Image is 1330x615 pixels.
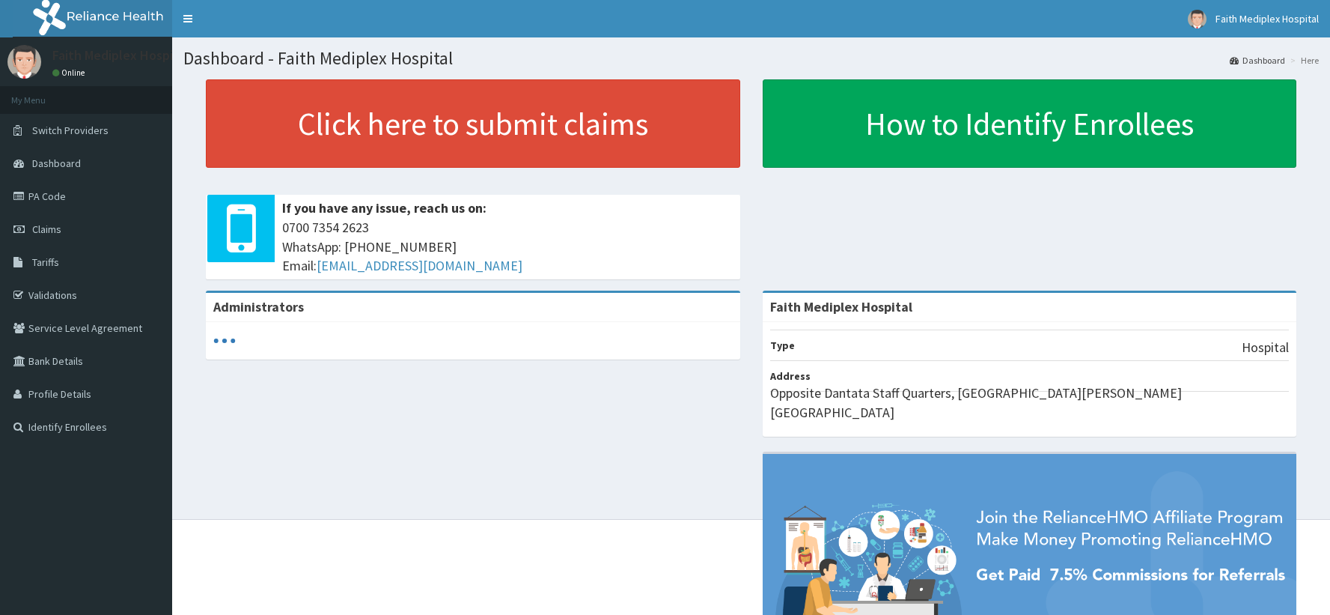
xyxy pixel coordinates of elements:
[213,298,304,315] b: Administrators
[1287,54,1319,67] li: Here
[52,49,189,62] p: Faith Mediplex Hospital
[770,384,1290,422] p: Opposite Dantata Staff Quarters, [GEOGRAPHIC_DATA][PERSON_NAME][GEOGRAPHIC_DATA]
[32,255,59,269] span: Tariffs
[317,257,522,274] a: [EMAIL_ADDRESS][DOMAIN_NAME]
[52,67,88,78] a: Online
[770,369,811,383] b: Address
[282,218,733,276] span: 0700 7354 2623 WhatsApp: [PHONE_NUMBER] Email:
[32,157,81,170] span: Dashboard
[1188,10,1207,28] img: User Image
[213,330,236,352] svg: audio-loading
[282,199,486,216] b: If you have any issue, reach us on:
[770,339,795,352] b: Type
[1242,338,1289,357] p: Hospital
[206,79,740,168] a: Click here to submit claims
[183,49,1319,68] h1: Dashboard - Faith Mediplex Hospital
[1215,12,1319,25] span: Faith Mediplex Hospital
[7,45,41,79] img: User Image
[32,124,109,137] span: Switch Providers
[1230,54,1285,67] a: Dashboard
[770,298,912,315] strong: Faith Mediplex Hospital
[32,222,61,236] span: Claims
[763,79,1297,168] a: How to Identify Enrollees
